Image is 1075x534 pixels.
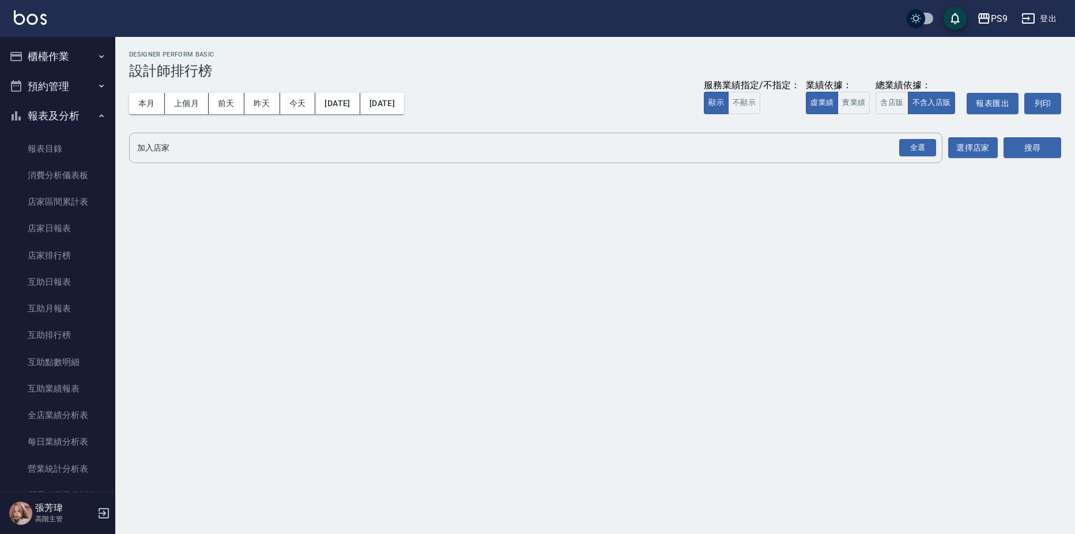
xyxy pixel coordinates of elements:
button: 實業績 [838,92,870,114]
button: 預約管理 [5,72,111,101]
div: PS9 [991,12,1008,26]
button: 列印 [1024,93,1061,114]
button: 搜尋 [1004,137,1061,159]
button: 登出 [1017,8,1061,29]
button: 櫃檯作業 [5,42,111,72]
button: save [944,7,967,30]
a: 全店業績分析表 [5,402,111,428]
div: 業績依據： [806,80,870,92]
img: Logo [14,10,47,25]
a: 營業統計分析表 [5,456,111,482]
button: 報表匯出 [967,93,1019,114]
a: 營業項目月分析表 [5,482,111,509]
a: 店家日報表 [5,215,111,242]
a: 互助點數明細 [5,349,111,375]
button: 不含入店販 [908,92,956,114]
img: Person [9,502,32,525]
a: 互助日報表 [5,269,111,295]
button: 前天 [209,93,244,114]
a: 互助業績報表 [5,375,111,402]
button: 上個月 [165,93,209,114]
a: 互助月報表 [5,295,111,322]
h5: 張芳瑋 [35,502,94,514]
div: 全選 [899,139,936,157]
button: [DATE] [315,93,360,114]
button: 本月 [129,93,165,114]
button: [DATE] [360,93,404,114]
div: 總業績依據： [876,80,961,92]
p: 高階主管 [35,514,94,524]
button: 虛業績 [806,92,838,114]
a: 店家區間累計表 [5,189,111,215]
h3: 設計師排行榜 [129,63,1061,79]
button: 含店販 [876,92,908,114]
a: 店家排行榜 [5,242,111,269]
button: 報表及分析 [5,101,111,131]
a: 消費分析儀表板 [5,162,111,189]
button: 顯示 [704,92,729,114]
button: 不顯示 [728,92,760,114]
a: 每日業績分析表 [5,428,111,455]
a: 報表目錄 [5,136,111,162]
div: 服務業績指定/不指定： [704,80,800,92]
button: Open [897,137,938,159]
button: 選擇店家 [948,137,998,159]
button: 昨天 [244,93,280,114]
button: 今天 [280,93,316,114]
h2: Designer Perform Basic [129,51,1061,58]
button: PS9 [972,7,1012,31]
input: 店家名稱 [134,138,920,158]
a: 互助排行榜 [5,322,111,348]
